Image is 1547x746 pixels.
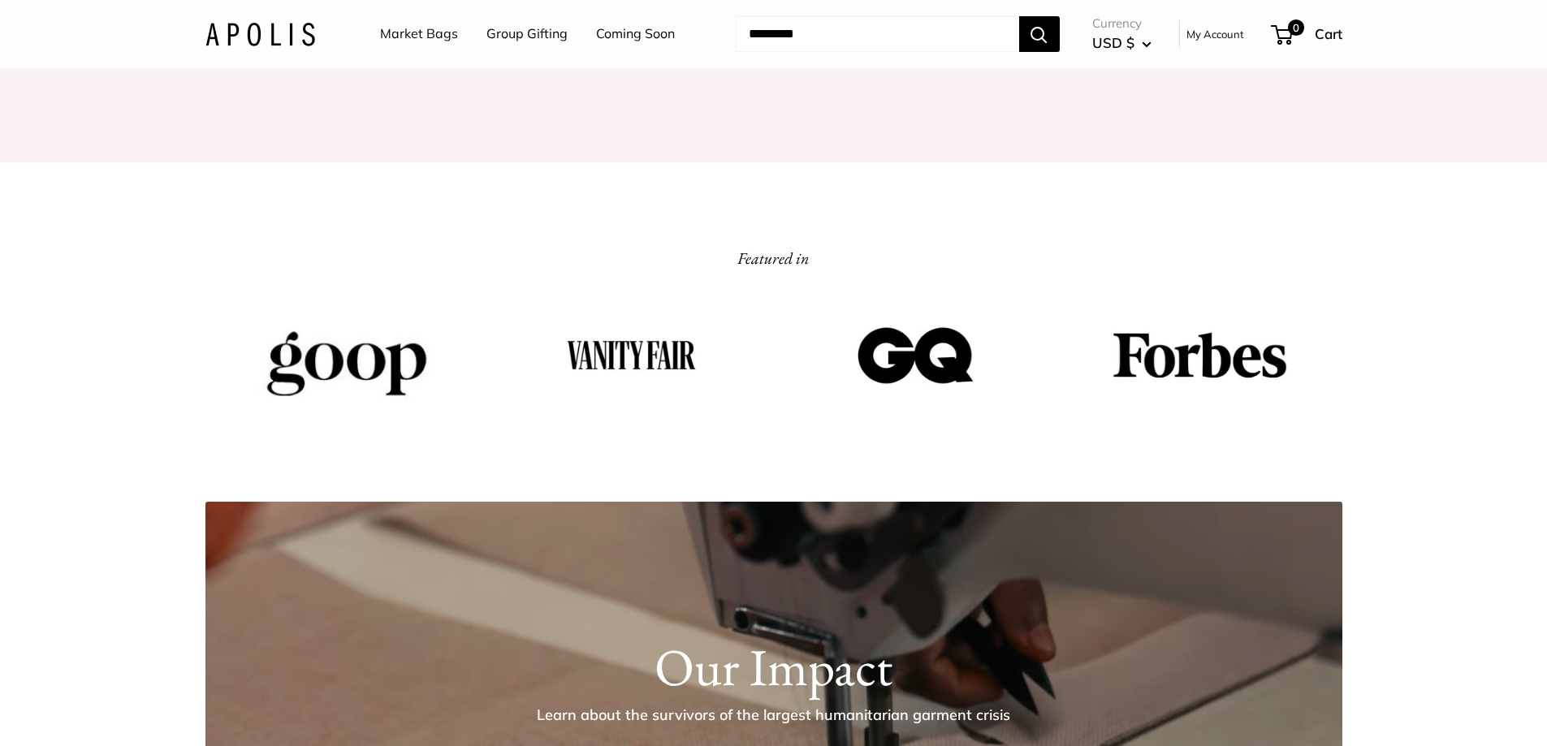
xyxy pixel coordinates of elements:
a: My Account [1186,24,1244,44]
span: 0 [1287,19,1303,36]
a: 0 Cart [1273,21,1342,47]
p: Learn about the survivors of the largest humanitarian garment crisis [537,704,1010,727]
a: Market Bags [380,22,458,46]
h2: Featured in [737,244,810,273]
button: USD $ [1092,30,1152,56]
button: Search [1019,16,1060,52]
span: Cart [1315,25,1342,42]
span: Currency [1092,12,1152,35]
a: Group Gifting [486,22,568,46]
img: Apolis [205,22,315,45]
span: USD $ [1092,34,1134,51]
input: Search... [736,16,1019,52]
h1: Our Impact [655,636,892,698]
a: Coming Soon [596,22,675,46]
